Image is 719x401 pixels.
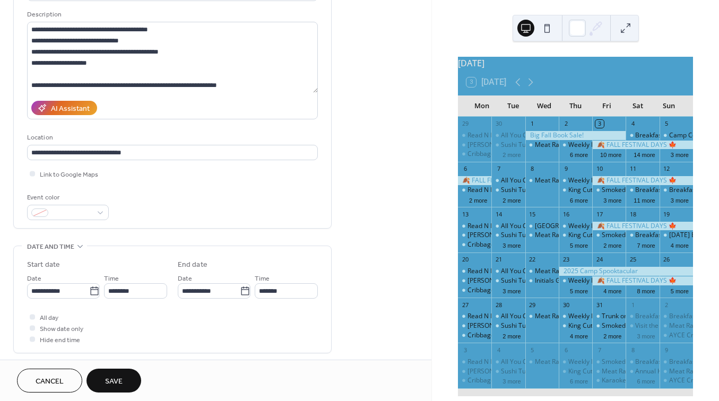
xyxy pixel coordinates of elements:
div: Meat Raffle at Lucky's Tavern [525,141,559,150]
div: Smoked Rib Fridays! [592,186,626,195]
button: 6 more [633,376,659,385]
div: Meat Raffle at [GEOGRAPHIC_DATA] [535,312,642,321]
div: Smoked Rib Fridays! [602,186,661,195]
div: Annual Hunting Opener Shopping Block Party [626,367,659,376]
div: 3 [595,120,603,128]
div: Read N Play Every Monday [458,131,491,140]
div: 24 [595,256,603,264]
span: Time [104,273,119,284]
div: King Cut Prime Rib at Freddy's [568,231,656,240]
div: Sushi Tuesdays! [491,141,525,150]
button: 3 more [666,150,693,159]
div: Breakfast at Sunshine’s! [626,231,659,240]
div: Breakfast at Sunshine’s! [626,186,659,195]
div: 4 [495,346,503,354]
div: King Cut Prime Rib at Freddy's [559,321,592,330]
div: Weekly Family Story Time: Thursdays [568,176,678,185]
div: 🍂 FALL FESTIVAL DAYS 🍁 [592,141,693,150]
div: Meat Raffle at [GEOGRAPHIC_DATA] [535,176,642,185]
div: 25 [629,256,637,264]
div: Meat Raffle at [GEOGRAPHIC_DATA] [535,141,642,150]
button: 5 more [566,240,592,249]
div: Cribbage Doubles League at [PERSON_NAME] Brewery [467,286,629,295]
button: 4 more [566,331,592,340]
div: Lakes Area United Way 2025 Chili Cook-Off [525,222,559,231]
div: Thu [560,95,591,117]
div: 29 [461,120,469,128]
span: All day [40,312,58,324]
div: Read N Play Every [DATE] [467,358,543,367]
div: Read N Play Every Monday [458,186,491,195]
div: Breakfast at Sunshine’s! [635,231,706,240]
div: Meat Raffle at [GEOGRAPHIC_DATA] [535,267,642,276]
div: Read N Play Every Monday [458,222,491,231]
div: Weekly Family Story Time: Thursdays [568,276,678,285]
div: 13 [461,210,469,218]
div: [PERSON_NAME] Mondays at Sunshine's! [467,231,588,240]
div: Camp Community - Tailgate Takedown Edition Battle of the Bites [660,131,693,140]
div: Cribbage Doubles League at Jack Pine Brewery [458,150,491,159]
div: Meat Raffle [669,367,703,376]
div: All You Can Eat Tacos [491,176,525,185]
button: 4 more [666,240,693,249]
div: King Cut Prime Rib at Freddy's [568,186,656,195]
div: Breakfast at Sunshine’s! [635,358,706,367]
div: Smoked Rib Fridays! [602,231,661,240]
button: 8 more [633,286,659,295]
div: Read N Play Every [DATE] [467,222,543,231]
div: 5 [663,120,671,128]
div: Read N Play Every [DATE] [467,312,543,321]
div: Breakfast at Sunshine’s! [626,131,659,140]
div: Weekly Family Story Time: Thursdays [559,358,592,367]
div: Read N Play Every [DATE] [467,131,543,140]
div: Tue [498,95,529,117]
div: Location [27,132,316,143]
div: Description [27,9,316,20]
div: Meat Raffle at [GEOGRAPHIC_DATA] [535,231,642,240]
div: King Cut Prime Rib at Freddy's [568,367,656,376]
div: Sushi Tuesdays! [491,367,525,376]
div: Visit the Northern Minnesota Railroad Trackers Train Club [626,321,659,330]
div: 23 [562,256,570,264]
button: 3 more [633,331,659,340]
a: Cancel [17,369,82,393]
div: All You Can Eat Tacos [501,176,565,185]
div: Read N Play Every [DATE] [467,267,543,276]
div: 7 [595,346,603,354]
div: Meat Raffle [660,321,693,330]
button: 3 more [599,195,626,204]
div: 15 [529,210,536,218]
div: Meat Raffle [660,367,693,376]
div: 1 [529,120,536,128]
button: 11 more [629,195,659,204]
div: 6 [461,165,469,173]
div: All You Can Eat Tacos [491,267,525,276]
div: Smoked Rib Fridays! [592,358,626,367]
div: Weekly Family Story Time: Thursdays [568,141,678,150]
div: Meat Raffle at Lucky's Tavern [525,176,559,185]
div: 12 [663,165,671,173]
div: 3 [461,346,469,354]
div: 🍂 FALL FESTIVAL DAYS 🍁 [592,176,693,185]
div: Sushi Tuesdays! [501,321,548,330]
div: Margarita Mondays at Sunshine's! [458,141,491,150]
div: Cribbage Doubles League at [PERSON_NAME] Brewery [467,240,629,249]
div: Meat Raffle at Lucky's Tavern [525,358,559,367]
div: 21 [495,256,503,264]
div: 14 [495,210,503,218]
span: Time [255,273,270,284]
div: Breakfast at Sunshine’s! [660,358,693,367]
span: Save [105,376,123,387]
div: 6 [562,346,570,354]
div: Event color [27,192,107,203]
button: 6 more [566,195,592,204]
div: Cribbage Doubles League at Jack Pine Brewery [458,240,491,249]
div: King Cut Prime Rib at Freddy's [559,367,592,376]
button: 3 more [498,240,525,249]
span: Show date only [40,324,83,335]
div: 7 [495,165,503,173]
div: Cribbage Doubles League at [PERSON_NAME] Brewery [467,150,629,159]
div: Weekly Family Story Time: Thursdays [559,312,592,321]
div: Read N Play Every Monday [458,267,491,276]
div: 🍂 FALL FESTIVAL DAYS 🍁 [592,222,693,231]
